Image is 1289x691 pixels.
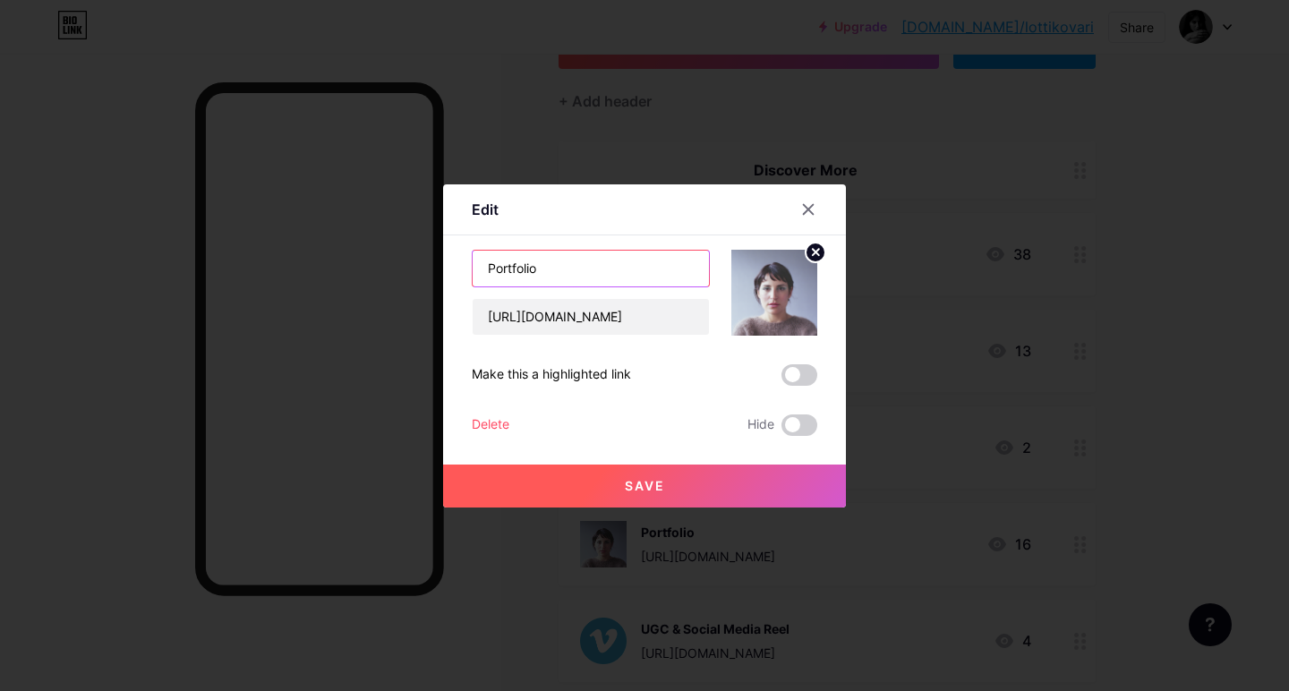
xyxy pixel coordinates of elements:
[473,299,709,335] input: URL
[472,199,499,220] div: Edit
[472,414,509,436] div: Delete
[747,414,774,436] span: Hide
[625,478,665,493] span: Save
[731,250,817,336] img: link_thumbnail
[472,364,631,386] div: Make this a highlighted link
[473,251,709,286] input: Title
[443,465,846,508] button: Save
